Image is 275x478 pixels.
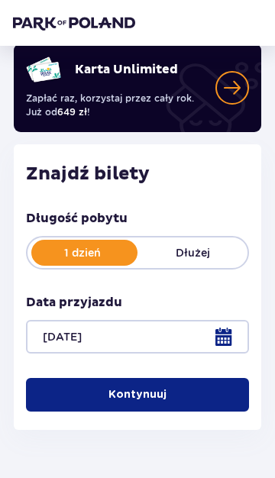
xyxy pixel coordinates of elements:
[26,378,249,412] button: Kontynuuj
[27,245,137,260] p: 1 dzień
[137,245,247,260] p: Dłużej
[26,210,128,227] p: Długość pobytu
[13,15,135,31] img: Park of Poland logo
[108,387,167,402] p: Kontynuuj
[26,163,249,186] h2: Znajdź bilety
[26,294,122,311] p: Data przyjazdu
